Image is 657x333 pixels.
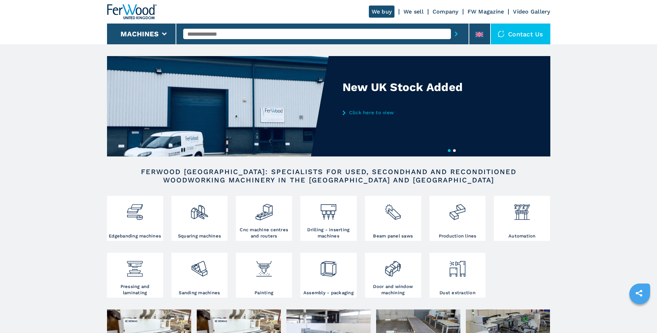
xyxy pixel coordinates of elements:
[448,198,467,221] img: linee_di_produzione_2.png
[107,4,157,19] img: Ferwood
[365,253,421,298] a: Door and window machining
[628,302,652,328] iframe: Chat
[255,290,273,296] h3: Painting
[179,290,220,296] h3: Sanding machines
[440,290,476,296] h3: Dust extraction
[255,254,273,278] img: verniciatura_1.png
[300,253,356,298] a: Assembly - packaging
[178,233,221,239] h3: Squaring machines
[448,254,467,278] img: aspirazione_1.png
[373,233,413,239] h3: Beam panel saws
[448,149,451,152] button: 1
[513,198,531,221] img: automazione.png
[365,196,421,241] a: Beam panel saws
[126,198,144,221] img: bordatrici_1.png
[433,8,459,15] a: Company
[508,233,536,239] h3: Automation
[109,283,161,296] h3: Pressing and laminating
[343,110,478,115] a: Click here to view
[439,233,477,239] h3: Production lines
[429,196,486,241] a: Production lines
[190,254,208,278] img: levigatrici_2.png
[171,253,228,298] a: Sanding machines
[513,8,550,15] a: Video Gallery
[107,253,163,298] a: Pressing and laminating
[238,227,290,239] h3: Cnc machine centres and routers
[369,6,395,18] a: We buy
[468,8,504,15] a: FW Magazine
[319,198,338,221] img: foratrici_inseritrici_2.png
[121,30,159,38] button: Machines
[255,198,273,221] img: centro_di_lavoro_cnc_2.png
[319,254,338,278] img: montaggio_imballaggio_2.png
[300,196,356,241] a: Drilling - inserting machines
[384,254,402,278] img: lavorazione_porte_finestre_2.png
[107,56,329,156] img: New UK Stock Added
[302,227,355,239] h3: Drilling - inserting machines
[236,253,292,298] a: Painting
[451,26,462,42] button: submit-button
[494,196,550,241] a: Automation
[107,196,163,241] a: Edgebanding machines
[367,283,419,296] h3: Door and window machining
[453,149,456,152] button: 2
[403,8,424,15] a: We sell
[491,24,550,44] div: Contact us
[236,196,292,241] a: Cnc machine centres and routers
[171,196,228,241] a: Squaring machines
[303,290,354,296] h3: Assembly - packaging
[126,254,144,278] img: pressa-strettoia.png
[109,233,161,239] h3: Edgebanding machines
[384,198,402,221] img: sezionatrici_2.png
[429,253,486,298] a: Dust extraction
[129,168,528,184] h2: FERWOOD [GEOGRAPHIC_DATA]: SPECIALISTS FOR USED, SECONDHAND AND RECONDITIONED WOODWORKING MACHINE...
[190,198,208,221] img: squadratrici_2.png
[498,30,505,37] img: Contact us
[630,285,648,302] a: sharethis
